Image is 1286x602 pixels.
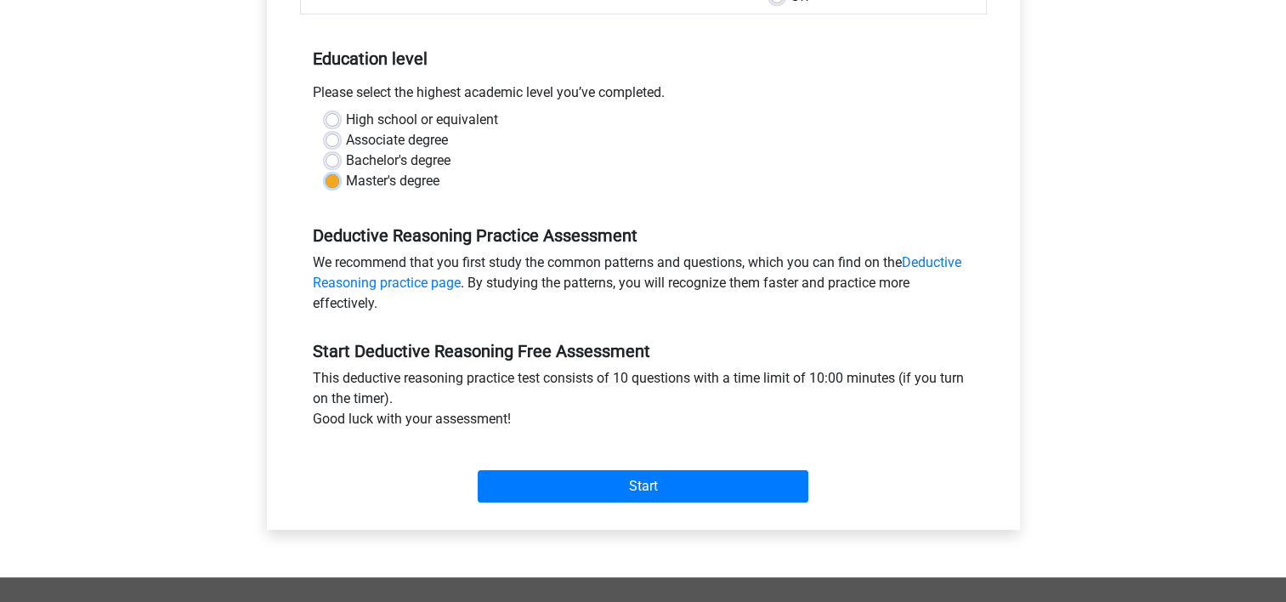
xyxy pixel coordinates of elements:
[313,341,974,361] h5: Start Deductive Reasoning Free Assessment
[313,225,974,246] h5: Deductive Reasoning Practice Assessment
[300,82,987,110] div: Please select the highest academic level you’ve completed.
[313,42,974,76] h5: Education level
[346,110,498,130] label: High school or equivalent
[300,253,987,321] div: We recommend that you first study the common patterns and questions, which you can find on the . ...
[346,171,439,191] label: Master's degree
[346,150,450,171] label: Bachelor's degree
[478,470,808,503] input: Start
[300,368,987,436] div: This deductive reasoning practice test consists of 10 questions with a time limit of 10:00 minute...
[346,130,448,150] label: Associate degree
